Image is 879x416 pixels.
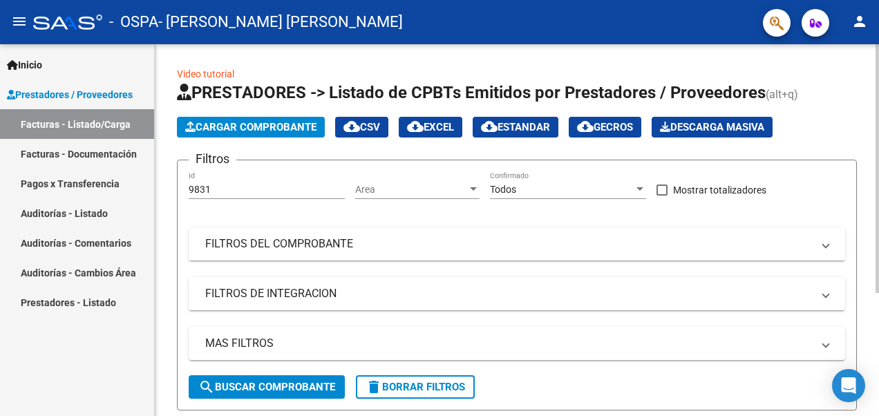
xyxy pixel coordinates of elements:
[189,375,345,399] button: Buscar Comprobante
[652,117,773,138] app-download-masive: Descarga masiva de comprobantes (adjuntos)
[652,117,773,138] button: Descarga Masiva
[189,227,845,261] mat-expansion-panel-header: FILTROS DEL COMPROBANTE
[189,327,845,360] mat-expansion-panel-header: MAS FILTROS
[7,57,42,73] span: Inicio
[158,7,403,37] span: - [PERSON_NAME] [PERSON_NAME]
[335,117,388,138] button: CSV
[569,117,641,138] button: Gecros
[11,13,28,30] mat-icon: menu
[481,118,498,135] mat-icon: cloud_download
[832,369,865,402] div: Open Intercom Messenger
[109,7,158,37] span: - OSPA
[177,83,766,102] span: PRESTADORES -> Listado de CPBTs Emitidos por Prestadores / Proveedores
[366,381,465,393] span: Borrar Filtros
[177,68,234,79] a: Video tutorial
[177,117,325,138] button: Cargar Comprobante
[185,121,316,133] span: Cargar Comprobante
[205,286,812,301] mat-panel-title: FILTROS DE INTEGRACION
[481,121,550,133] span: Estandar
[366,379,382,395] mat-icon: delete
[198,379,215,395] mat-icon: search
[399,117,462,138] button: EXCEL
[7,87,133,102] span: Prestadores / Proveedores
[198,381,335,393] span: Buscar Comprobante
[343,121,380,133] span: CSV
[766,88,798,101] span: (alt+q)
[189,277,845,310] mat-expansion-panel-header: FILTROS DE INTEGRACION
[490,184,516,195] span: Todos
[407,121,454,133] span: EXCEL
[673,182,766,198] span: Mostrar totalizadores
[577,121,633,133] span: Gecros
[205,236,812,252] mat-panel-title: FILTROS DEL COMPROBANTE
[851,13,868,30] mat-icon: person
[205,336,812,351] mat-panel-title: MAS FILTROS
[355,184,467,196] span: Area
[407,118,424,135] mat-icon: cloud_download
[473,117,558,138] button: Estandar
[577,118,594,135] mat-icon: cloud_download
[356,375,475,399] button: Borrar Filtros
[189,149,236,169] h3: Filtros
[343,118,360,135] mat-icon: cloud_download
[660,121,764,133] span: Descarga Masiva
